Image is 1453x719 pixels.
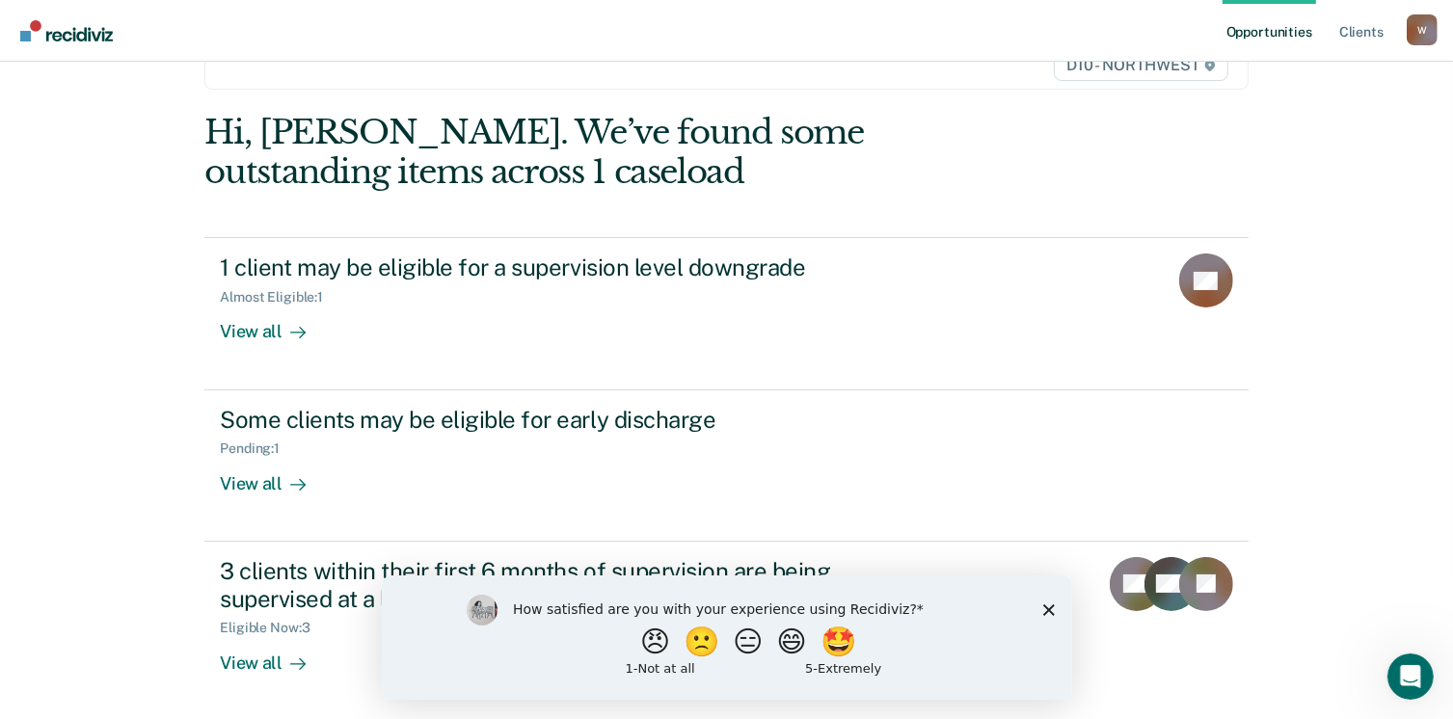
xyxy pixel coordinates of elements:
[220,620,325,636] div: Eligible Now : 3
[220,636,328,674] div: View all
[1407,14,1438,45] div: W
[204,237,1248,389] a: 1 client may be eligible for a supervision level downgradeAlmost Eligible:1View all
[220,306,328,343] div: View all
[204,390,1248,542] a: Some clients may be eligible for early dischargePending:1View all
[220,457,328,494] div: View all
[382,575,1072,700] iframe: Survey by Kim from Recidiviz
[1054,50,1227,81] span: D10 - NORTHWEST
[220,440,295,457] div: Pending : 1
[1387,653,1434,700] iframe: Intercom live chat
[220,289,338,306] div: Almost Eligible : 1
[204,113,1039,192] div: Hi, [PERSON_NAME]. We’ve found some outstanding items across 1 caseload
[1407,14,1438,45] button: Profile dropdown button
[220,406,897,434] div: Some clients may be eligible for early discharge
[220,253,897,281] div: 1 client may be eligible for a supervision level downgrade
[220,557,897,613] div: 3 clients within their first 6 months of supervision are being supervised at a level that does no...
[20,20,113,41] img: Recidiviz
